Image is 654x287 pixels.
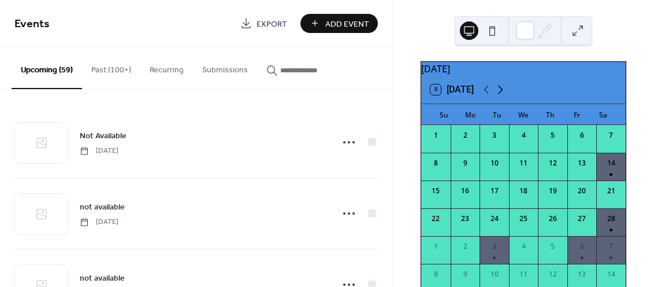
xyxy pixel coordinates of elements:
[12,47,82,89] button: Upcoming (59)
[460,214,470,224] div: 23
[548,130,558,141] div: 5
[518,241,529,252] div: 4
[430,130,441,141] div: 1
[80,130,127,142] span: Not Available
[518,214,529,224] div: 25
[140,47,193,88] button: Recurring
[489,158,500,168] div: 10
[430,214,441,224] div: 22
[421,62,626,76] div: [DATE]
[80,146,118,156] span: [DATE]
[80,217,118,227] span: [DATE]
[548,269,558,279] div: 12
[489,130,500,141] div: 3
[300,14,378,33] button: Add Event
[460,130,470,141] div: 2
[80,200,125,214] a: not available
[489,186,500,196] div: 17
[548,214,558,224] div: 26
[577,186,587,196] div: 20
[460,186,470,196] div: 16
[510,104,537,125] div: We
[548,186,558,196] div: 19
[606,241,616,252] div: 7
[606,158,616,168] div: 14
[457,104,484,125] div: Mo
[518,269,529,279] div: 11
[577,158,587,168] div: 13
[606,186,616,196] div: 21
[460,241,470,252] div: 2
[14,13,50,35] span: Events
[489,214,500,224] div: 24
[606,269,616,279] div: 14
[80,129,127,142] a: Not Available
[606,130,616,141] div: 7
[548,241,558,252] div: 5
[484,104,510,125] div: Tu
[430,241,441,252] div: 1
[590,104,616,125] div: Sa
[193,47,257,88] button: Submissions
[430,104,457,125] div: Su
[577,130,587,141] div: 6
[518,158,529,168] div: 11
[82,47,140,88] button: Past (100+)
[232,14,296,33] a: Export
[80,201,125,214] span: not available
[80,273,125,285] span: not available
[489,269,500,279] div: 10
[577,214,587,224] div: 27
[563,104,590,125] div: Fr
[80,271,125,285] a: not available
[537,104,563,125] div: Th
[518,186,529,196] div: 18
[460,158,470,168] div: 9
[577,241,587,252] div: 6
[489,241,500,252] div: 3
[325,18,369,30] span: Add Event
[460,269,470,279] div: 9
[518,130,529,141] div: 4
[257,18,287,30] span: Export
[430,186,441,196] div: 15
[430,158,441,168] div: 8
[426,82,478,98] button: 8[DATE]
[606,214,616,224] div: 28
[430,269,441,279] div: 8
[548,158,558,168] div: 12
[577,269,587,279] div: 13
